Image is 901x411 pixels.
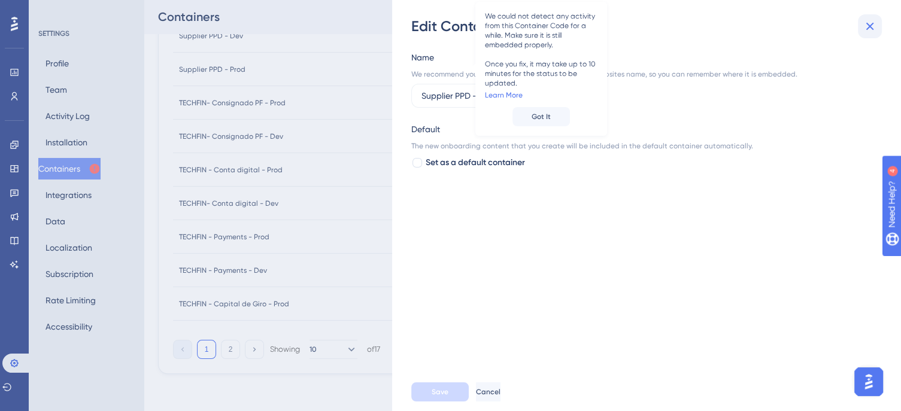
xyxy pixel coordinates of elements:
iframe: UserGuiding AI Assistant Launcher [851,364,887,400]
div: 4 [83,6,87,16]
div: The new onboarding content that you create will be included in the default container automatically. [411,141,875,151]
div: We recommend you to name your container after your websites name, so you can remember where it is... [411,69,797,79]
span: Need Help? [28,3,75,17]
button: Save [411,382,469,401]
span: Got It [532,112,551,121]
span: We could not detect any activity from this Container Code for a while. Make sure it is still embe... [485,11,597,88]
div: Edit Container [411,17,884,36]
span: Save [432,387,448,397]
input: Container name [421,89,533,102]
div: Default [411,122,875,136]
div: Name [411,50,434,65]
a: Learn More [485,90,523,100]
button: Cancel [476,382,500,401]
button: Got It [512,107,570,126]
span: Set as a default container [426,156,525,170]
span: Cancel [476,387,500,397]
